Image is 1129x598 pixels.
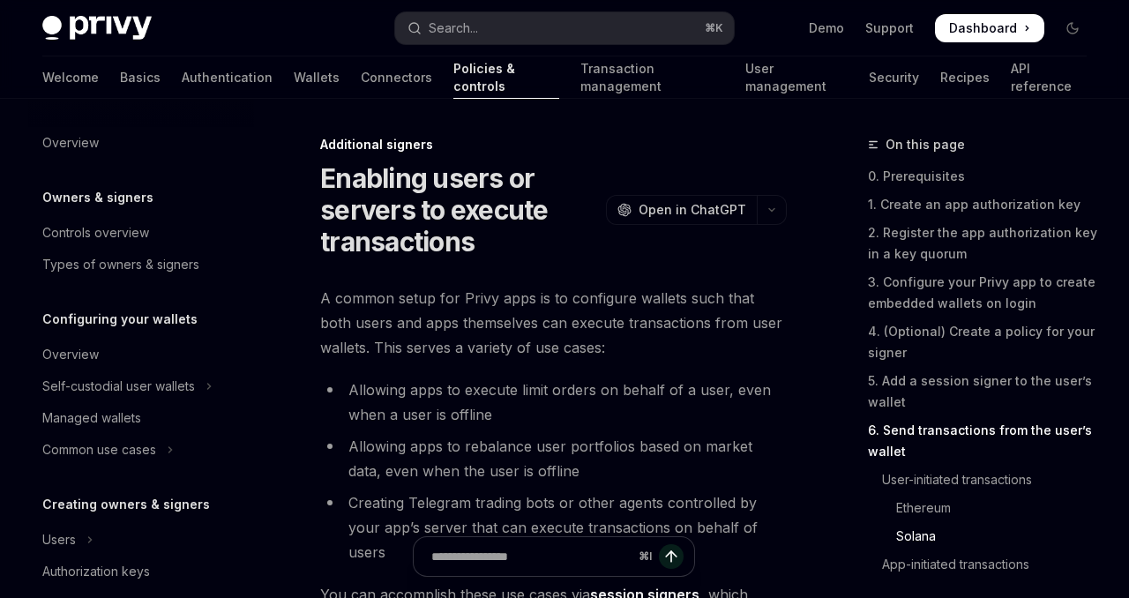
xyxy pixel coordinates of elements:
[42,222,149,243] div: Controls overview
[42,56,99,99] a: Welcome
[42,407,141,429] div: Managed wallets
[431,537,632,576] input: Ask a question...
[42,529,76,550] div: Users
[868,367,1101,416] a: 5. Add a session signer to the user’s wallet
[42,344,99,365] div: Overview
[28,402,254,434] a: Managed wallets
[28,127,254,159] a: Overview
[580,56,724,99] a: Transaction management
[949,19,1017,37] span: Dashboard
[320,434,787,483] li: Allowing apps to rebalance user portfolios based on market data, even when the user is offline
[28,339,254,370] a: Overview
[320,162,599,258] h1: Enabling users or servers to execute transactions
[28,524,254,556] button: Toggle Users section
[868,318,1101,367] a: 4. (Optional) Create a policy for your signer
[120,56,161,99] a: Basics
[28,217,254,249] a: Controls overview
[42,16,152,41] img: dark logo
[868,268,1101,318] a: 3. Configure your Privy app to create embedded wallets on login
[868,416,1101,466] a: 6. Send transactions from the user’s wallet
[886,134,965,155] span: On this page
[28,370,254,402] button: Toggle Self-custodial user wallets section
[42,309,198,330] h5: Configuring your wallets
[935,14,1044,42] a: Dashboard
[868,219,1101,268] a: 2. Register the app authorization key in a key quorum
[865,19,914,37] a: Support
[868,466,1101,494] a: User-initiated transactions
[745,56,848,99] a: User management
[868,522,1101,550] a: Solana
[320,136,787,153] div: Additional signers
[28,556,254,587] a: Authorization keys
[869,56,919,99] a: Security
[429,18,478,39] div: Search...
[42,132,99,153] div: Overview
[320,377,787,427] li: Allowing apps to execute limit orders on behalf of a user, even when a user is offline
[940,56,990,99] a: Recipes
[42,561,150,582] div: Authorization keys
[294,56,340,99] a: Wallets
[606,195,757,225] button: Open in ChatGPT
[42,187,153,208] h5: Owners & signers
[868,550,1101,579] a: App-initiated transactions
[1011,56,1087,99] a: API reference
[182,56,273,99] a: Authentication
[42,494,210,515] h5: Creating owners & signers
[809,19,844,37] a: Demo
[28,249,254,280] a: Types of owners & signers
[868,191,1101,219] a: 1. Create an app authorization key
[28,434,254,466] button: Toggle Common use cases section
[639,201,746,219] span: Open in ChatGPT
[868,494,1101,522] a: Ethereum
[320,490,787,564] li: Creating Telegram trading bots or other agents controlled by your app’s server that can execute t...
[395,12,734,44] button: Open search
[361,56,432,99] a: Connectors
[705,21,723,35] span: ⌘ K
[42,254,199,275] div: Types of owners & signers
[42,439,156,460] div: Common use cases
[42,376,195,397] div: Self-custodial user wallets
[453,56,559,99] a: Policies & controls
[659,544,684,569] button: Send message
[868,162,1101,191] a: 0. Prerequisites
[320,286,787,360] span: A common setup for Privy apps is to configure wallets such that both users and apps themselves ca...
[1058,14,1087,42] button: Toggle dark mode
